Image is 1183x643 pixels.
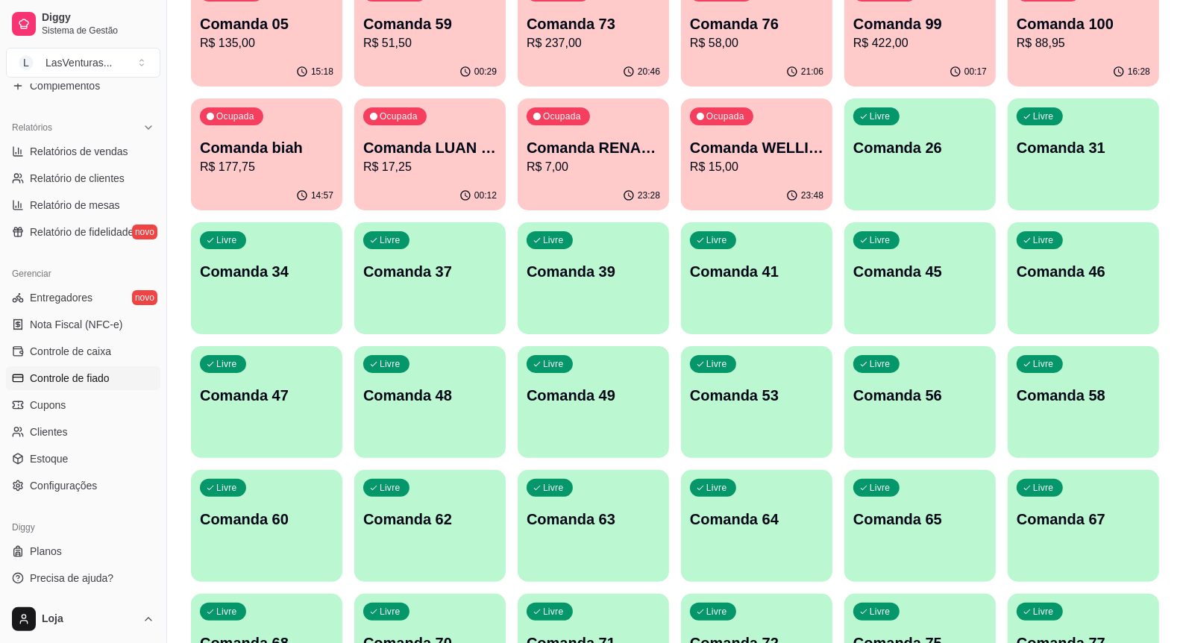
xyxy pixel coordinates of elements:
p: Ocupada [216,110,254,122]
p: R$ 7,00 [527,158,660,176]
span: Relatório de fidelidade [30,225,134,239]
p: Livre [1033,606,1054,618]
button: LivreComanda 58 [1008,346,1159,458]
p: 16:28 [1128,66,1150,78]
p: Comanda LUAN E BIAH [363,137,497,158]
p: 00:29 [474,66,497,78]
p: Livre [706,234,727,246]
p: Livre [543,358,564,370]
p: Comanda 73 [527,13,660,34]
p: Livre [1033,234,1054,246]
p: Livre [380,482,401,494]
span: Complementos [30,78,100,93]
p: R$ 51,50 [363,34,497,52]
p: 15:18 [311,66,333,78]
p: Comanda 62 [363,509,497,530]
button: LivreComanda 46 [1008,222,1159,334]
button: LivreComanda 34 [191,222,342,334]
p: R$ 237,00 [527,34,660,52]
button: LivreComanda 53 [681,346,832,458]
span: Planos [30,544,62,559]
a: Nota Fiscal (NFC-e) [6,313,160,336]
p: Ocupada [543,110,581,122]
a: Controle de caixa [6,339,160,363]
p: Livre [380,358,401,370]
p: Comanda 05 [200,13,333,34]
a: Controle de fiado [6,366,160,390]
p: Comanda 46 [1017,261,1150,282]
p: Comanda 60 [200,509,333,530]
p: Livre [543,482,564,494]
button: LivreComanda 45 [844,222,996,334]
p: Livre [870,110,891,122]
button: LivreComanda 64 [681,470,832,582]
p: Comanda 53 [690,385,823,406]
p: Comanda 41 [690,261,823,282]
a: Cupons [6,393,160,417]
span: L [19,55,34,70]
p: Livre [216,358,237,370]
button: Select a team [6,48,160,78]
p: Comanda 48 [363,385,497,406]
p: Comanda 31 [1017,137,1150,158]
p: R$ 88,95 [1017,34,1150,52]
button: OcupadaComanda WELLINGTOMR$ 15,0023:48 [681,98,832,210]
span: Entregadores [30,290,92,305]
button: LivreComanda 56 [844,346,996,458]
a: Clientes [6,420,160,444]
p: Comanda 34 [200,261,333,282]
p: Comanda 58 [1017,385,1150,406]
p: 00:12 [474,189,497,201]
button: LivreComanda 39 [518,222,669,334]
span: Loja [42,612,136,626]
span: Relatório de clientes [30,171,125,186]
p: R$ 135,00 [200,34,333,52]
a: Planos [6,539,160,563]
p: Comanda 100 [1017,13,1150,34]
button: LivreComanda 26 [844,98,996,210]
button: LivreComanda 63 [518,470,669,582]
p: R$ 17,25 [363,158,497,176]
p: Livre [870,482,891,494]
p: Comanda 49 [527,385,660,406]
a: Precisa de ajuda? [6,566,160,590]
button: LivreComanda 62 [354,470,506,582]
p: Livre [380,234,401,246]
p: Comanda 37 [363,261,497,282]
div: Diggy [6,515,160,539]
button: LivreComanda 65 [844,470,996,582]
p: Comanda 56 [853,385,987,406]
p: Comanda 45 [853,261,987,282]
span: Clientes [30,424,68,439]
a: Configurações [6,474,160,498]
span: Relatório de mesas [30,198,120,213]
p: 00:17 [964,66,987,78]
span: Sistema de Gestão [42,25,154,37]
button: LivreComanda 41 [681,222,832,334]
p: 14:57 [311,189,333,201]
span: Controle de caixa [30,344,111,359]
p: Livre [706,606,727,618]
p: 23:28 [638,189,660,201]
a: Complementos [6,74,160,98]
button: OcupadaComanda RENAM 22/09R$ 7,0023:28 [518,98,669,210]
span: Nota Fiscal (NFC-e) [30,317,122,332]
button: LivreComanda 67 [1008,470,1159,582]
p: Livre [216,234,237,246]
button: LivreComanda 48 [354,346,506,458]
p: Ocupada [380,110,418,122]
button: OcupadaComanda biahR$ 177,7514:57 [191,98,342,210]
p: Comanda 76 [690,13,823,34]
button: LivreComanda 49 [518,346,669,458]
a: Entregadoresnovo [6,286,160,310]
span: Controle de fiado [30,371,110,386]
p: Livre [706,358,727,370]
a: Relatório de fidelidadenovo [6,220,160,244]
p: Comanda 64 [690,509,823,530]
p: R$ 422,00 [853,34,987,52]
p: R$ 15,00 [690,158,823,176]
p: R$ 177,75 [200,158,333,176]
button: LivreComanda 37 [354,222,506,334]
p: Livre [870,234,891,246]
p: Livre [380,606,401,618]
